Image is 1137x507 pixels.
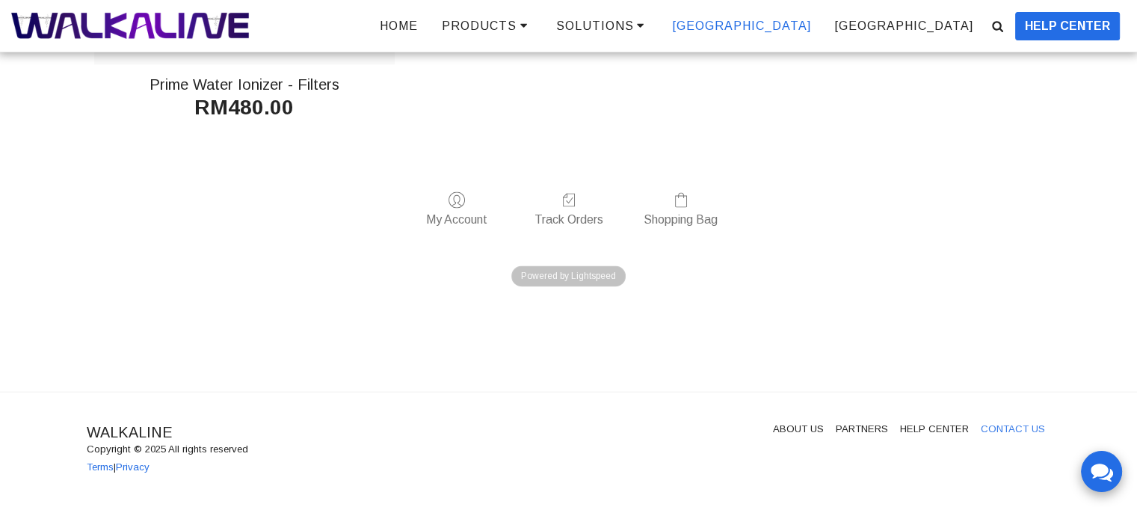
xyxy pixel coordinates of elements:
[87,443,558,457] div: Copyright © 2025 All rights reserved
[836,423,888,434] span: PARTNERS
[900,422,969,437] a: HELP CENTER
[1015,12,1120,40] button: HELP CENTER
[835,19,973,32] span: [GEOGRAPHIC_DATA]
[11,13,249,39] img: WALKALINE
[773,423,824,434] span: ABOUT US
[94,94,395,121] div: RM480.00
[673,19,811,32] span: [GEOGRAPHIC_DATA]
[87,424,172,440] span: WALKALINE
[981,422,1045,437] a: CONTACT US
[380,19,418,32] span: HOME
[1010,12,1125,40] a: HELP CENTER
[431,13,543,38] a: PRODUCTS
[94,75,395,94] a: Prime Water Ionizer - Filters
[87,461,558,475] div: |
[527,191,611,227] a: Track Orders
[87,461,114,473] a: Terms
[1025,17,1110,35] span: HELP CENTER
[981,423,1045,434] span: CONTACT US
[442,19,517,32] span: PRODUCTS
[824,14,985,38] a: [GEOGRAPHIC_DATA]
[836,422,888,437] a: PARTNERS
[662,14,822,38] a: [GEOGRAPHIC_DATA]
[556,19,634,32] span: SOLUTIONS
[369,14,429,38] a: HOME
[773,422,824,437] a: ABOUT US
[419,191,495,227] a: My Account
[636,191,725,227] a: Shopping Bag
[511,265,626,286] span: Powered by Lightspeed
[545,13,661,38] a: SOLUTIONS
[116,461,150,473] a: Privacy
[900,423,969,434] span: HELP CENTER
